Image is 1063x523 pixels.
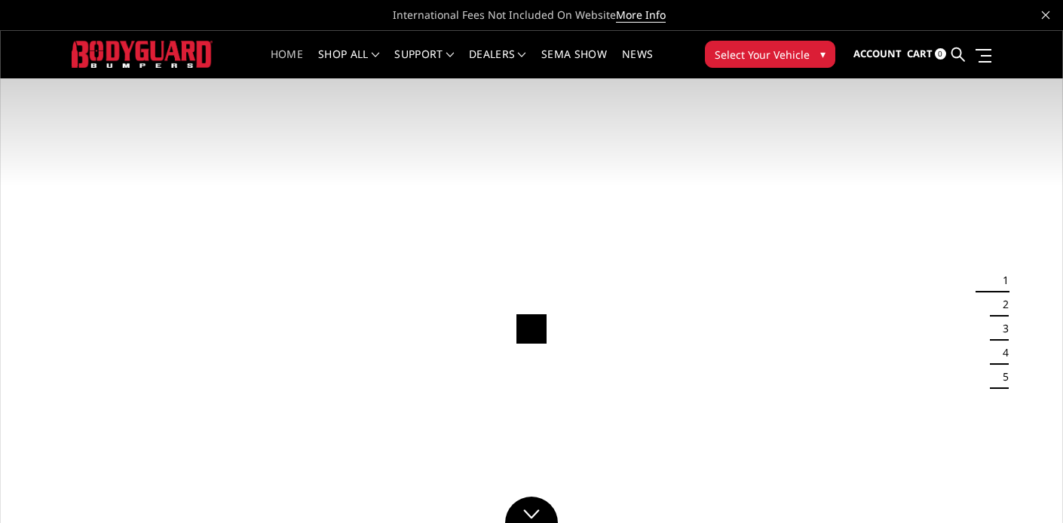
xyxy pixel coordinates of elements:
[541,49,607,78] a: SEMA Show
[72,41,213,69] img: BODYGUARD BUMPERS
[994,293,1009,317] button: 2 of 5
[820,46,826,62] span: ▾
[271,49,303,78] a: Home
[622,49,653,78] a: News
[907,47,933,60] span: Cart
[715,47,810,63] span: Select Your Vehicle
[994,317,1009,341] button: 3 of 5
[469,49,526,78] a: Dealers
[616,8,666,23] a: More Info
[994,269,1009,293] button: 1 of 5
[318,49,379,78] a: shop all
[853,34,902,75] a: Account
[907,34,946,75] a: Cart 0
[705,41,835,68] button: Select Your Vehicle
[394,49,454,78] a: Support
[853,47,902,60] span: Account
[994,365,1009,389] button: 5 of 5
[935,48,946,60] span: 0
[505,497,558,523] a: Click to Down
[994,341,1009,365] button: 4 of 5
